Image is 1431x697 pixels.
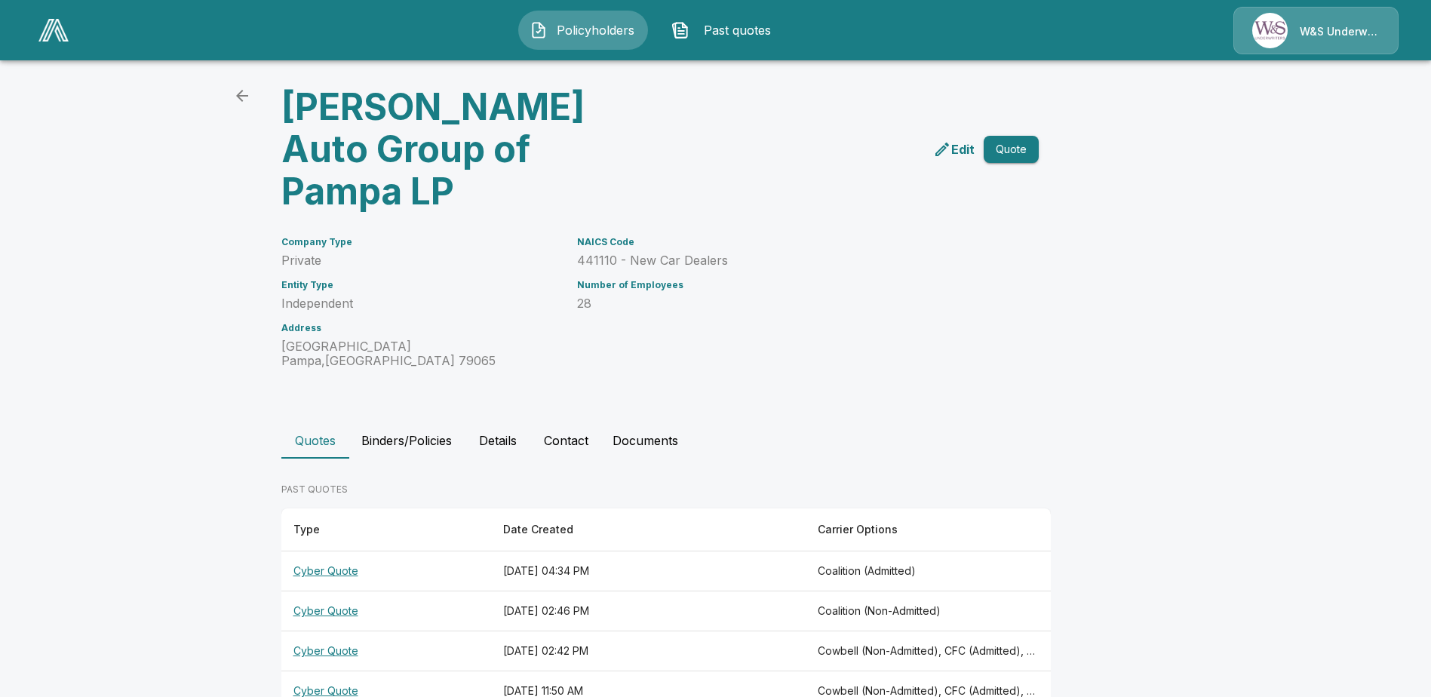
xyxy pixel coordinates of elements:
th: Cyber Quote [281,591,491,631]
img: Policyholders Icon [530,21,548,39]
p: Private [281,253,559,268]
button: Details [464,422,532,459]
h6: Entity Type [281,280,559,290]
button: Binders/Policies [349,422,464,459]
span: Past quotes [696,21,778,39]
button: Past quotes IconPast quotes [660,11,790,50]
span: Policyholders [554,21,637,39]
p: 441110 - New Car Dealers [577,253,1003,268]
img: Past quotes Icon [671,21,689,39]
th: Carrier Options [806,508,1051,551]
th: Coalition (Non-Admitted) [806,591,1051,631]
p: [GEOGRAPHIC_DATA] Pampa , [GEOGRAPHIC_DATA] 79065 [281,339,559,368]
a: edit [930,137,978,161]
h6: Company Type [281,237,559,247]
a: back [227,81,257,111]
button: Contact [532,422,600,459]
th: [DATE] 04:34 PM [491,551,806,591]
button: Policyholders IconPolicyholders [518,11,648,50]
th: [DATE] 02:42 PM [491,631,806,671]
th: Cowbell (Non-Admitted), CFC (Admitted), Coalition (Admitted), Tokio Marine TMHCC (Non-Admitted), ... [806,631,1051,671]
button: Documents [600,422,690,459]
div: policyholder tabs [281,422,1150,459]
p: PAST QUOTES [281,483,1051,496]
h6: Number of Employees [577,280,1003,290]
button: Quote [984,136,1039,164]
th: Date Created [491,508,806,551]
p: Independent [281,296,559,311]
th: [DATE] 02:46 PM [491,591,806,631]
th: Cyber Quote [281,551,491,591]
p: 28 [577,296,1003,311]
h6: NAICS Code [577,237,1003,247]
button: Quotes [281,422,349,459]
h6: Address [281,323,559,333]
p: Edit [951,140,975,158]
h3: [PERSON_NAME] Auto Group of Pampa LP [281,86,654,213]
th: Type [281,508,491,551]
img: AA Logo [38,19,69,41]
th: Coalition (Admitted) [806,551,1051,591]
th: Cyber Quote [281,631,491,671]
